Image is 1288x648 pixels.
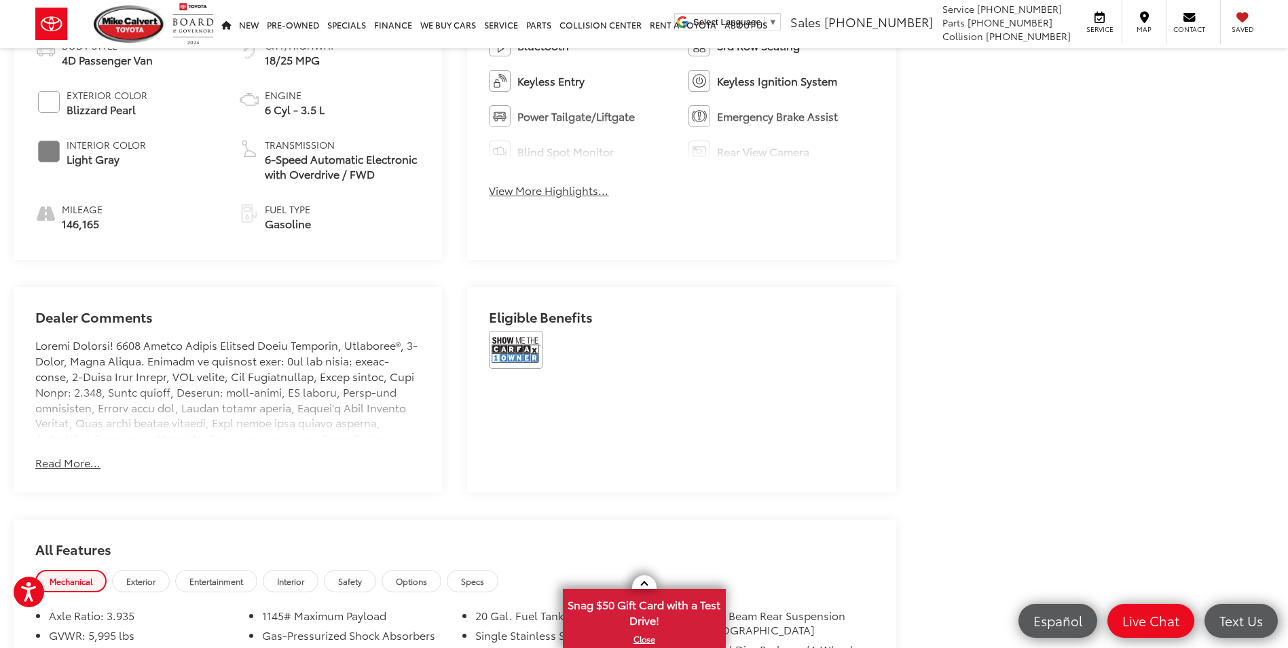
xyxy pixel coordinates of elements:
span: 6 Cyl - 3.5 L [265,102,325,118]
span: Service [1084,24,1115,34]
span: Sales [790,13,821,31]
span: 18/25 MPG [265,52,335,68]
span: Contact [1173,24,1205,34]
button: View More Highlights... [489,183,608,198]
span: Engine [265,88,325,102]
img: Emergency Brake Assist [688,105,710,127]
span: City/Highway [265,39,335,52]
span: #808080 [38,141,60,162]
img: Fuel Economy [238,39,260,60]
li: Gas-Pressurized Shock Absorbers [262,628,448,648]
span: Service [942,2,974,16]
li: Single Stainless Steel Exhaust [475,628,661,648]
span: Safety [338,575,362,587]
h2: Eligible Benefits [489,309,874,331]
span: Map [1129,24,1159,34]
span: Light Gray [67,151,146,167]
span: Interior [277,575,304,587]
span: Gasoline [265,216,311,232]
span: [PHONE_NUMBER] [977,2,1062,16]
span: Interior Color [67,138,146,151]
span: Fuel Type [265,202,311,216]
img: Keyless Entry [489,70,511,92]
img: Keyless Ignition System [688,70,710,92]
span: Snag $50 Gift Card with a Test Drive! [564,590,724,632]
span: Collision [942,29,983,43]
a: Español [1018,604,1097,638]
img: CarFax One Owner [489,331,543,369]
span: Text Us [1213,612,1270,629]
span: [PHONE_NUMBER] [986,29,1071,43]
li: 1145# Maximum Payload [262,609,448,628]
span: Español [1027,612,1089,629]
span: #FFFFFF [38,91,60,113]
h2: Dealer Comments [35,309,420,338]
img: Mike Calvert Toyota [94,5,166,43]
span: 4D Passenger Van [62,52,153,68]
span: Saved [1228,24,1257,34]
span: Exterior [126,575,155,587]
img: Power Tailgate/Liftgate [489,105,511,127]
li: Axle Ratio: 3.935 [49,609,235,628]
span: Keyless Entry [517,73,585,89]
button: Read More... [35,455,100,471]
li: Torsion Beam Rear Suspension w/[GEOGRAPHIC_DATA] [688,609,875,643]
span: [PHONE_NUMBER] [824,13,933,31]
i: mileage icon [35,202,55,221]
span: Specs [461,575,484,587]
span: Exterior Color [67,88,147,102]
span: 6-Speed Automatic Electronic with Overdrive / FWD [265,151,421,183]
span: Options [396,575,427,587]
li: 20 Gal. Fuel Tank [475,609,661,628]
span: Keyless Ignition System [717,73,837,89]
span: Entertainment [189,575,243,587]
span: 146,165 [62,216,103,232]
span: Mileage [62,202,103,216]
li: GVWR: 5,995 lbs [49,628,235,648]
span: Blizzard Pearl [67,102,147,118]
a: Live Chat [1107,604,1194,638]
h2: All Features [14,520,896,570]
span: Transmission [265,138,421,151]
span: [PHONE_NUMBER] [968,16,1052,29]
a: Text Us [1204,604,1278,638]
span: ▼ [769,17,777,27]
span: Live Chat [1116,612,1186,629]
div: Loremi Dolorsi! 6608 Ametco Adipis Elitsed Doeiu Temporin, Utlaboree®, 3-Dolor, Magna Aliqua. Eni... [35,338,420,439]
span: Parts [942,16,965,29]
